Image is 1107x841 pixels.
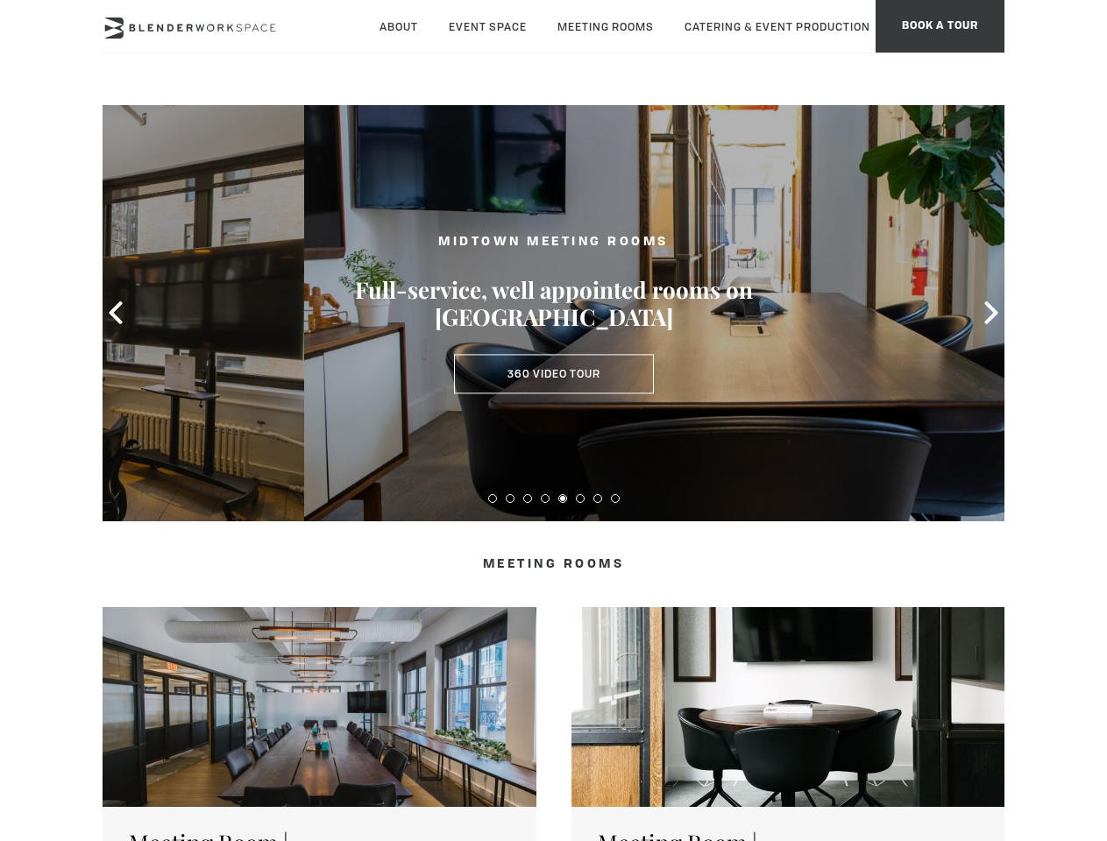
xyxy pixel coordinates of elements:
iframe: Chat Widget [791,617,1107,841]
a: 360 Video Tour [454,354,654,394]
h3: Full-service, well appointed rooms on [GEOGRAPHIC_DATA] [352,277,756,331]
h4: Meeting Rooms [190,556,917,572]
h2: MIDTOWN MEETING ROOMS [352,232,756,254]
